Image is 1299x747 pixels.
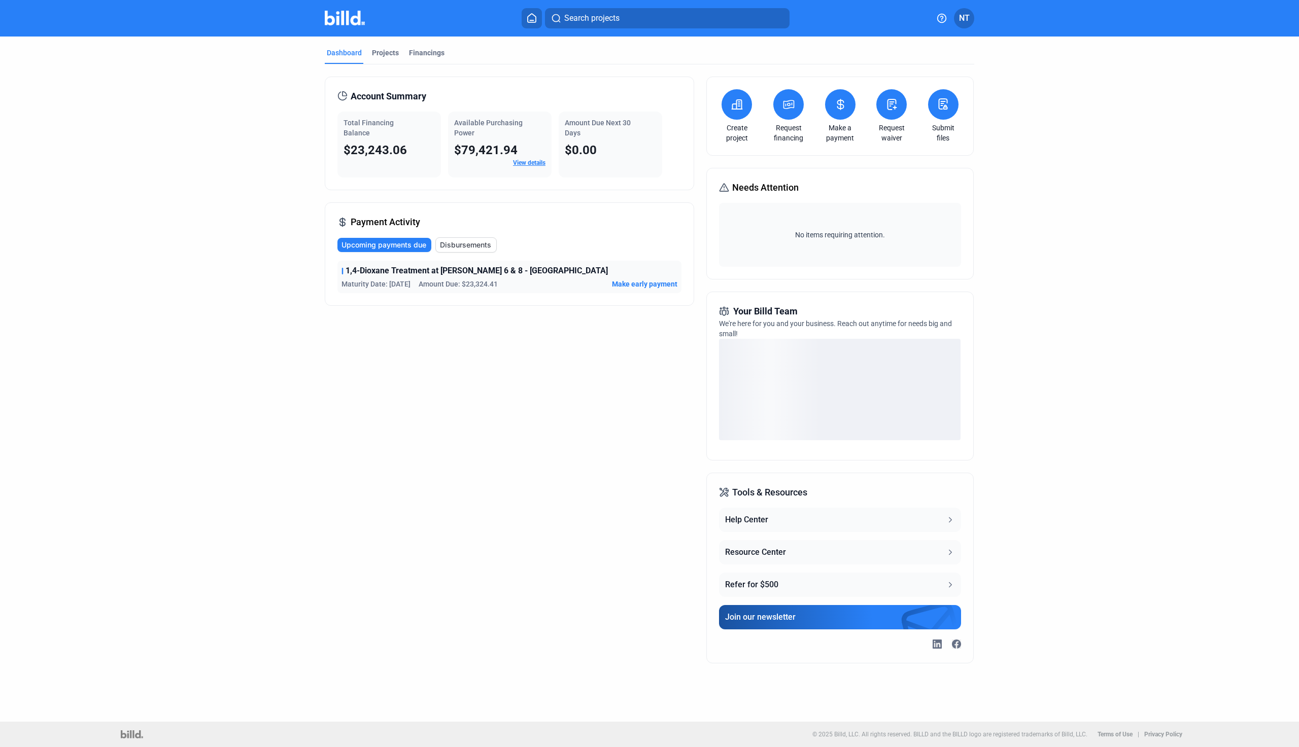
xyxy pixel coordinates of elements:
button: Upcoming payments due [337,238,431,252]
p: © 2025 Billd, LLC. All rights reserved. BILLD and the BILLD logo are registered trademarks of Bil... [812,731,1087,738]
span: $23,243.06 [344,143,407,157]
a: Make a payment [823,123,858,143]
div: Dashboard [327,48,362,58]
button: Make early payment [612,279,677,289]
span: Amount Due Next 30 Days [565,119,631,137]
button: Search projects [545,8,790,28]
a: Submit files [926,123,961,143]
div: Help Center [725,514,768,526]
span: Search projects [564,12,620,24]
div: Refer for $500 [725,579,778,591]
img: logo [121,730,143,738]
b: Terms of Use [1098,731,1133,738]
button: Resource Center [719,540,961,564]
a: Request financing [771,123,806,143]
button: Refer for $500 [719,573,961,597]
img: Billd Company Logo [325,11,365,25]
span: Available Purchasing Power [454,119,523,137]
span: No items requiring attention. [723,230,956,240]
a: Create project [719,123,755,143]
b: Privacy Policy [1144,731,1182,738]
div: Join our newsletter [725,611,796,623]
button: Help Center [719,508,961,532]
span: Maturity Date: [DATE] [341,279,411,289]
a: Request waiver [874,123,909,143]
div: Projects [372,48,399,58]
p: | [1138,731,1139,738]
span: Payment Activity [351,215,420,229]
span: Upcoming payments due [341,240,426,250]
span: Total Financing Balance [344,119,394,137]
button: Disbursements [435,237,497,253]
span: Account Summary [351,89,426,103]
div: loading [719,339,961,440]
span: Disbursements [440,240,491,250]
span: We're here for you and your business. Reach out anytime for needs big and small! [719,319,952,338]
a: View details [513,159,545,166]
span: $0.00 [565,143,597,157]
span: $79,421.94 [454,143,518,157]
span: NT [959,12,970,24]
span: 1,4-Dioxane Treatment at [PERSON_NAME] 6 & 8 - [GEOGRAPHIC_DATA] [346,265,608,277]
div: Resource Center [725,546,786,558]
div: Financings [409,48,445,58]
button: NT [954,8,974,28]
span: Tools & Resources [732,485,807,500]
span: Your Billd Team [733,304,798,318]
button: Join our newsletter [719,605,961,629]
span: Amount Due: $23,324.41 [419,279,498,289]
span: Needs Attention [732,181,799,195]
